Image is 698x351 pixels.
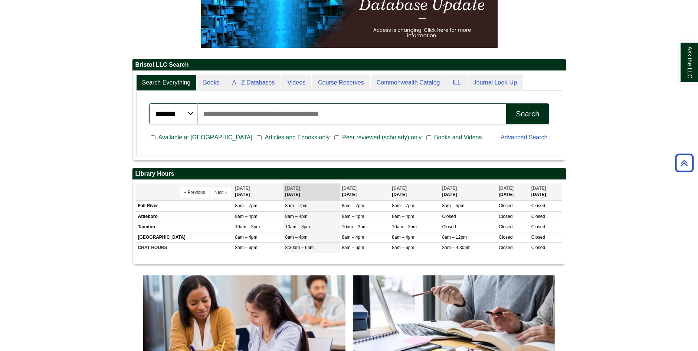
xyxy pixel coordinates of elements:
span: 8am – 4pm [235,214,257,219]
th: [DATE] [530,183,562,200]
button: Next » [210,187,232,198]
span: [DATE] [235,186,250,191]
span: 8am – 4pm [342,235,364,240]
span: [DATE] [531,186,546,191]
span: 8am – 4pm [285,235,308,240]
span: Closed [531,235,545,240]
span: 8am – 4pm [342,214,364,219]
span: 8am – 5pm [442,203,464,208]
span: [DATE] [499,186,514,191]
input: Available at [GEOGRAPHIC_DATA] [151,135,155,141]
span: Closed [531,214,545,219]
input: Books and Videos [426,135,431,141]
td: Fall River [136,201,233,211]
span: 8am – 6pm [392,245,414,250]
span: 10am – 3pm [285,224,310,229]
a: A - Z Databases [226,74,281,91]
th: [DATE] [233,183,283,200]
span: Closed [499,214,512,219]
a: Course Reserves [312,74,370,91]
span: Articles and Ebooks only [262,133,332,142]
td: [GEOGRAPHIC_DATA] [136,232,233,242]
span: 8am – 4pm [392,214,414,219]
a: Back to Top [672,158,696,168]
span: Closed [531,224,545,229]
span: 8am – 6pm [342,245,364,250]
span: Closed [442,224,456,229]
span: [DATE] [342,186,357,191]
input: Articles and Ebooks only [257,135,262,141]
div: Search [516,110,539,118]
a: Commonwealth Catalog [371,74,446,91]
span: Closed [499,224,512,229]
a: ILL [446,74,466,91]
a: Search Everything [136,74,197,91]
th: [DATE] [440,183,497,200]
span: Peer reviewed (scholarly) only [339,133,425,142]
span: Closed [499,203,512,208]
span: 8am – 4pm [392,235,414,240]
span: [DATE] [285,186,300,191]
span: 8am – 4:30pm [442,245,471,250]
td: Taunton [136,222,233,232]
button: Search [506,103,549,124]
span: 8:30am – 6pm [285,245,314,250]
span: Closed [499,245,512,250]
th: [DATE] [284,183,340,200]
td: CHAT HOURS [136,243,233,253]
a: Books [197,74,225,91]
a: Videos [281,74,311,91]
span: Closed [499,235,512,240]
a: Journal Look-Up [468,74,523,91]
span: 10am – 3pm [342,224,367,229]
th: [DATE] [497,183,530,200]
th: [DATE] [390,183,440,200]
span: Closed [531,245,545,250]
h2: Library Hours [132,168,566,180]
span: 8am – 7pm [392,203,414,208]
a: Advanced Search [501,134,547,140]
span: 8am – 7pm [342,203,364,208]
span: 8am – 12pm [442,235,467,240]
span: 8am – 7pm [235,203,257,208]
span: Closed [442,214,456,219]
span: 8am – 4pm [285,214,308,219]
span: Available at [GEOGRAPHIC_DATA] [155,133,255,142]
span: 8am – 4pm [235,235,257,240]
span: 8am – 6pm [235,245,257,250]
span: Books and Videos [431,133,485,142]
span: [DATE] [442,186,457,191]
span: Closed [531,203,545,208]
input: Peer reviewed (scholarly) only [334,135,339,141]
td: Attleboro [136,211,233,222]
span: [DATE] [392,186,407,191]
span: 10am – 3pm [392,224,417,229]
th: [DATE] [340,183,390,200]
span: 10am – 3pm [235,224,260,229]
button: « Previous [180,187,209,198]
h2: Bristol LLC Search [132,59,566,71]
span: 8am – 7pm [285,203,308,208]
